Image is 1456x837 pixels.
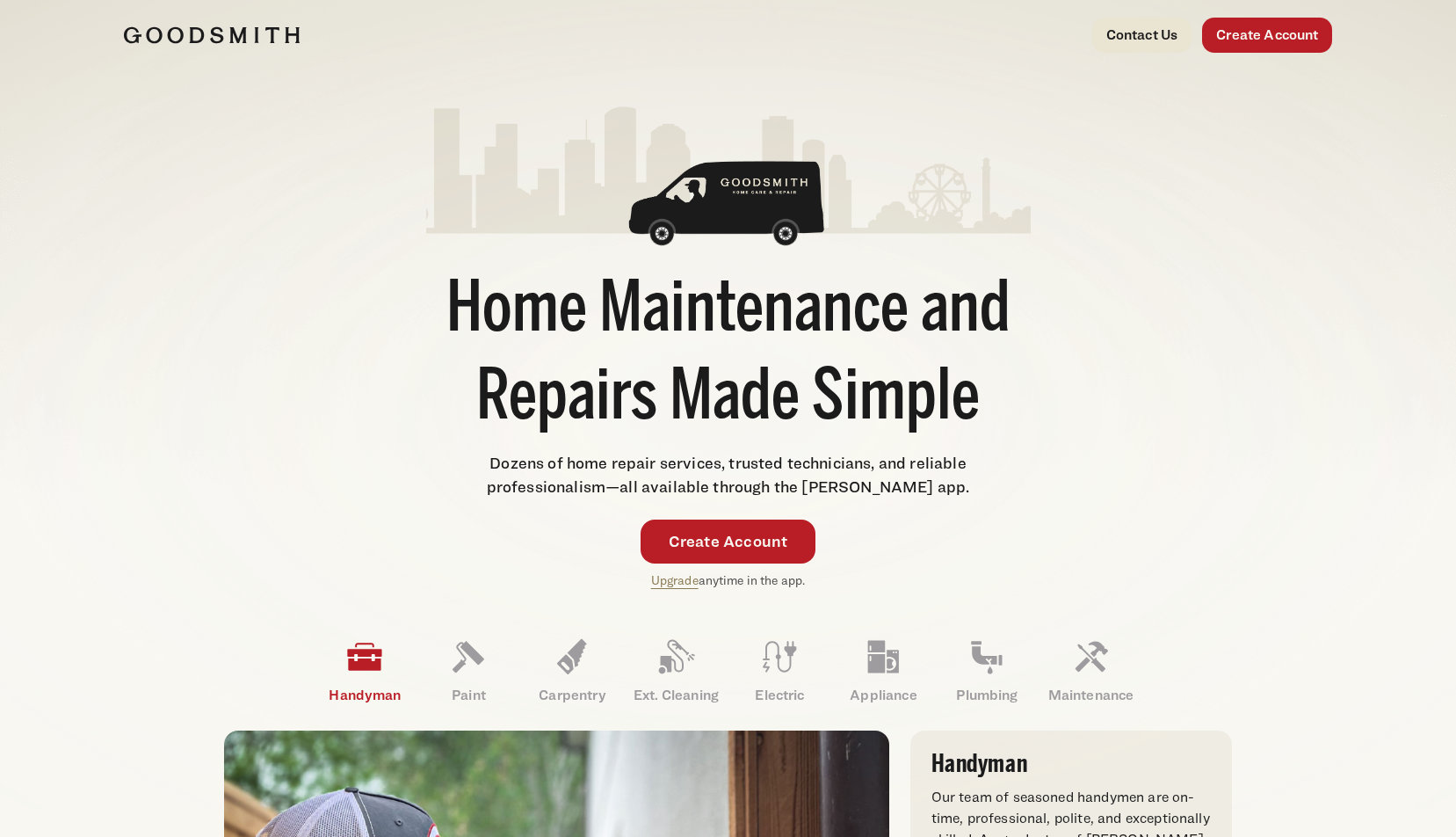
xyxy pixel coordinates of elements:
a: Maintenance [1039,625,1142,717]
h3: Handyman [931,752,1211,776]
a: Ext. Cleaning [624,625,728,717]
a: Plumbing [935,625,1039,717]
a: Appliance [831,625,935,717]
a: Carpentry [520,625,624,717]
a: Create Account [641,520,816,564]
p: Ext. Cleaning [624,685,728,706]
p: Appliance [831,685,935,706]
p: Plumbing [935,685,1039,706]
a: Upgrade [651,572,699,587]
h1: Home Maintenance and Repairs Made Simple [426,268,1031,444]
p: Paint [417,685,520,706]
p: anytime in the app. [651,571,806,591]
a: Contact Us [1092,18,1192,53]
span: Dozens of home repair services, trusted technicians, and reliable professionalism—all available t... [487,454,970,496]
a: Electric [728,625,831,717]
p: Maintenance [1039,685,1142,706]
img: Goodsmith [124,26,300,44]
p: Carpentry [520,685,624,706]
a: Handyman [313,625,417,717]
p: Electric [728,685,831,706]
p: Handyman [313,685,417,706]
a: Create Account [1202,18,1332,53]
a: Paint [417,625,520,717]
